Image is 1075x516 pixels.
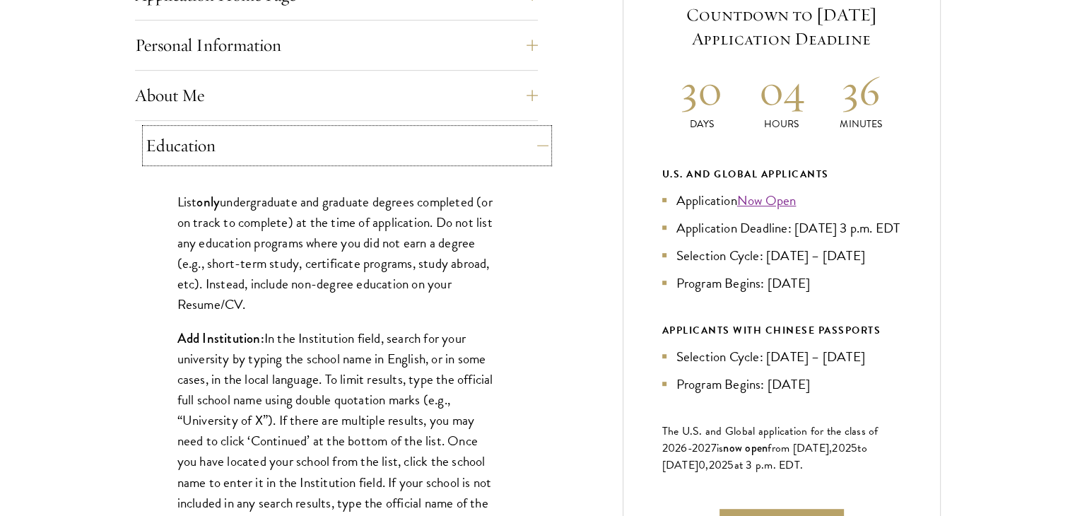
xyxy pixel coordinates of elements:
[662,440,867,474] span: to [DATE]
[705,457,708,474] span: ,
[662,273,901,293] li: Program Begins: [DATE]
[177,329,264,348] strong: Add Institution:
[662,190,901,211] li: Application
[727,457,734,474] span: 5
[698,457,705,474] span: 0
[737,190,797,211] a: Now Open
[662,423,879,457] span: The U.S. and Global application for the class of 202
[709,457,728,474] span: 202
[821,64,901,117] h2: 36
[662,322,901,339] div: APPLICANTS WITH CHINESE PASSPORTS
[662,117,742,131] p: Days
[196,192,220,211] strong: only
[662,218,901,238] li: Application Deadline: [DATE] 3 p.m. EDT
[717,440,724,457] span: is
[662,64,742,117] h2: 30
[177,192,495,315] p: List undergraduate and graduate degrees completed (or on track to complete) at the time of applic...
[662,346,901,367] li: Selection Cycle: [DATE] – [DATE]
[681,440,687,457] span: 6
[741,117,821,131] p: Hours
[741,64,821,117] h2: 04
[768,440,832,457] span: from [DATE],
[821,117,901,131] p: Minutes
[723,440,768,456] span: now open
[688,440,711,457] span: -202
[711,440,717,457] span: 7
[832,440,851,457] span: 202
[662,374,901,394] li: Program Begins: [DATE]
[851,440,857,457] span: 5
[734,457,804,474] span: at 3 p.m. EDT.
[135,28,538,62] button: Personal Information
[135,78,538,112] button: About Me
[662,165,901,183] div: U.S. and Global Applicants
[662,245,901,266] li: Selection Cycle: [DATE] – [DATE]
[146,129,548,163] button: Education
